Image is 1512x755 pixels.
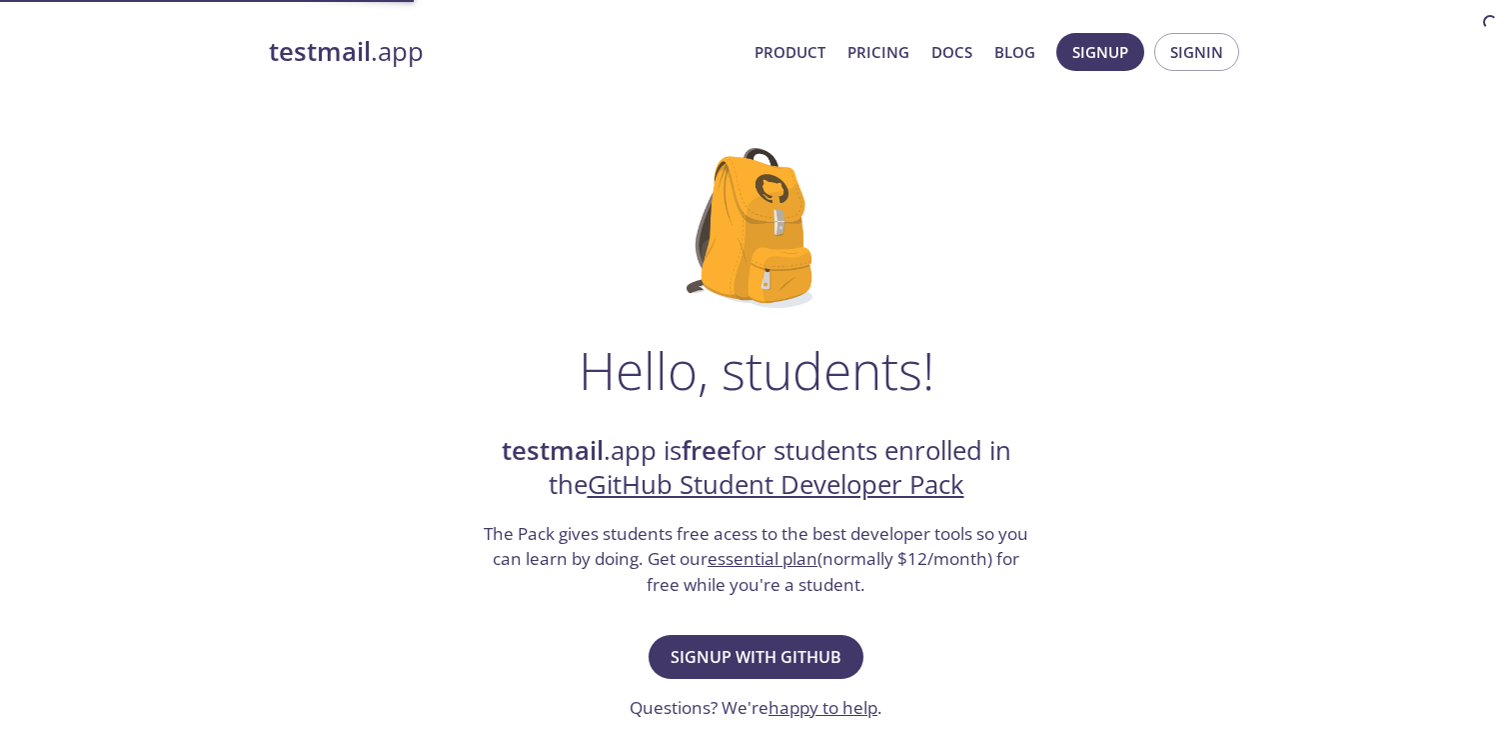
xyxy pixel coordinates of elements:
[579,340,934,400] h1: Hello, students!
[847,39,909,65] a: Pricing
[708,547,817,570] a: essential plan
[682,433,732,468] strong: free
[482,434,1031,503] h2: .app is for students enrolled in the
[482,521,1031,598] h3: The Pack gives students free acess to the best developer tools so you can learn by doing. Get our...
[931,39,972,65] a: Docs
[1154,33,1239,71] button: Signin
[1170,39,1223,65] span: Signin
[269,34,371,69] strong: testmail
[649,635,863,679] button: Signup with GitHub
[687,148,825,308] img: github-student-backpack.png
[502,433,604,468] strong: testmail
[671,643,841,671] span: Signup with GitHub
[755,39,825,65] a: Product
[1072,39,1128,65] span: Signup
[1056,33,1144,71] button: Signup
[994,39,1035,65] a: Blog
[630,695,882,721] h3: Questions? We're .
[269,35,739,69] a: testmail.app
[768,696,877,719] a: happy to help
[588,467,964,502] a: GitHub Student Developer Pack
